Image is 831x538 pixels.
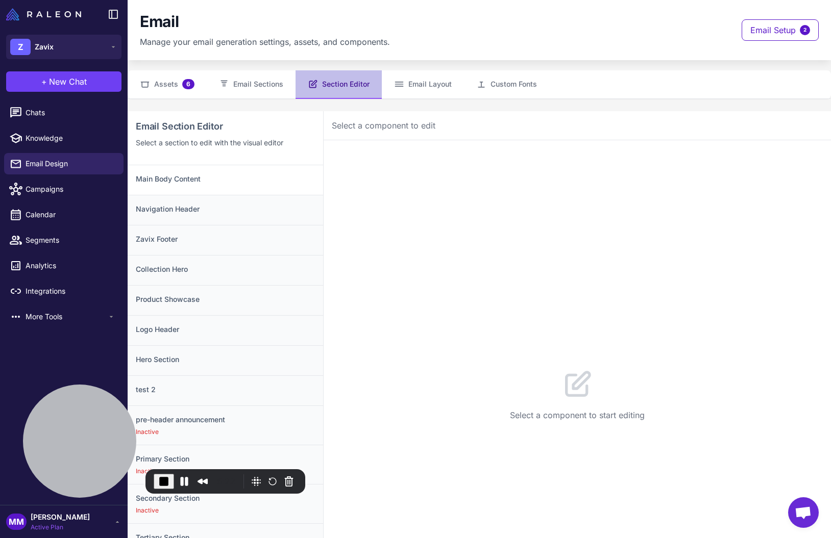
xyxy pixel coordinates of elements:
span: Active Plan [31,523,90,532]
span: 2 [800,25,810,35]
span: More Tools [26,311,107,322]
span: Email Setup [750,24,796,36]
div: Select a component to edit [332,119,823,132]
span: Segments [26,235,115,246]
h3: pre-header announcement [136,414,315,425]
button: Section Editor [296,70,382,99]
div: Open chat [788,497,819,528]
span: New Chat [49,75,87,88]
h3: Product Showcase [136,294,315,305]
span: Zavix [35,41,54,53]
button: +New Chat [6,71,121,92]
h3: Collection Hero [136,264,315,275]
span: Knowledge [26,133,115,144]
span: Analytics [26,260,115,271]
div: Z [10,39,31,55]
h3: Zavix Footer [136,234,315,245]
a: Analytics [4,255,124,276]
button: Email Layout [382,70,464,99]
a: Segments [4,229,124,251]
a: Integrations [4,280,124,302]
h3: test 2 [136,384,315,395]
span: Integrations [26,286,115,297]
img: Raleon Logo [6,8,81,20]
h3: Logo Header [136,324,315,335]
button: ZZavix [6,35,121,59]
h3: Navigation Header [136,203,315,215]
span: [PERSON_NAME] [31,511,90,523]
div: Inactive [136,506,315,515]
h2: Email Section Editor [136,119,315,133]
div: Inactive [136,427,315,437]
h3: Primary Section [136,453,315,465]
p: Select a section to edit with the visual editor [136,137,315,148]
a: Calendar [4,204,124,225]
div: MM [6,514,27,530]
span: + [41,75,47,88]
a: Knowledge [4,127,124,149]
a: Email Design [4,153,124,174]
span: Calendar [26,209,115,220]
a: Raleon Logo [6,8,85,20]
span: Email Design [26,158,115,169]
h1: Email [140,12,179,32]
button: Email Setup2 [742,19,819,41]
span: 6 [182,79,194,89]
h3: Main Body Content [136,173,315,185]
h3: Hero Section [136,354,315,365]
span: Campaigns [26,184,115,195]
a: Chats [4,102,124,123]
button: Assets6 [128,70,207,99]
a: Campaigns [4,178,124,200]
p: Manage your email generation settings, assets, and components. [140,36,390,48]
div: Inactive [136,467,315,476]
span: Chats [26,107,115,118]
button: Custom Fonts [464,70,549,99]
p: Select a component to start editing [510,409,645,421]
h3: Secondary Section [136,493,315,504]
button: Email Sections [207,70,296,99]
